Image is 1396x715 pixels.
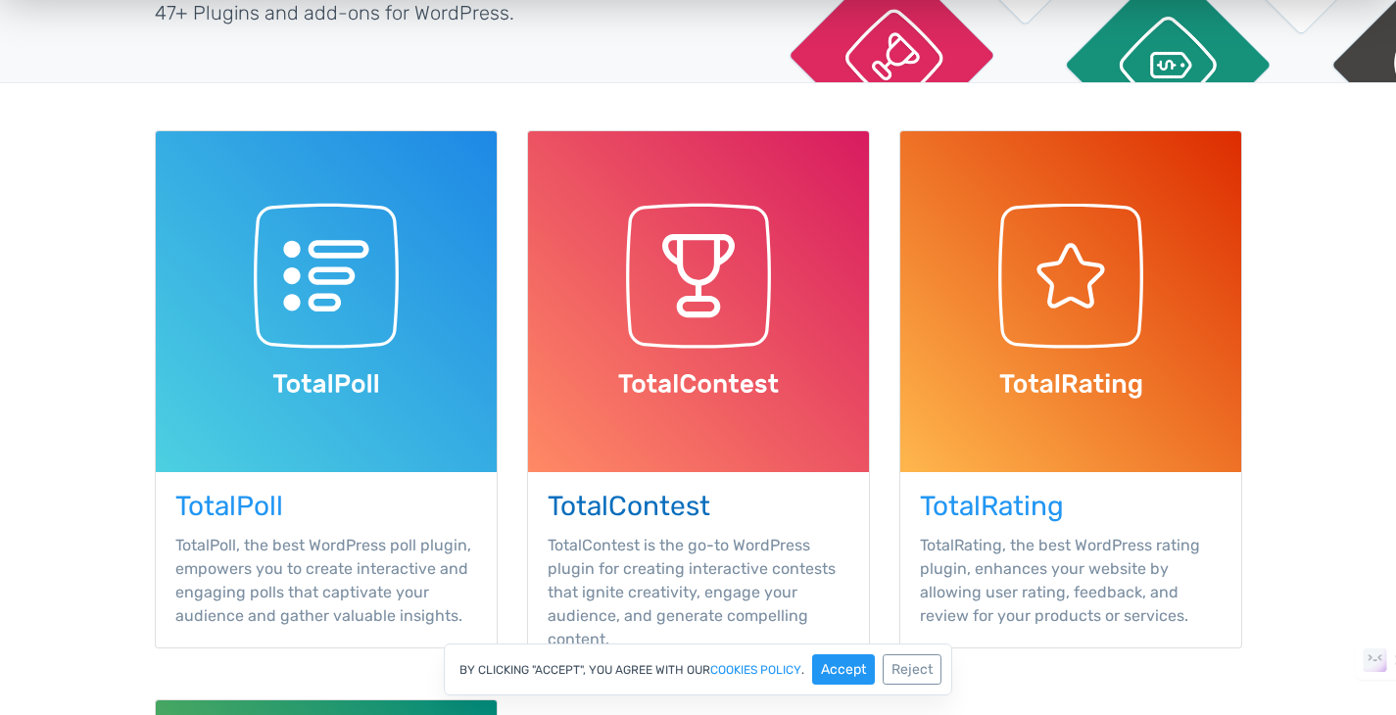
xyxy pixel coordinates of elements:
h3: TotalPoll WordPress Plugin [175,492,477,522]
a: TotalContest TotalContest is the go-to WordPress plugin for creating interactive contests that ig... [527,130,870,672]
span: TotalRating, the best WordPress rating plugin, enhances your website by allowing user rating, fee... [920,536,1200,625]
h3: TotalRating WordPress Plugin [920,492,1222,522]
button: Accept [812,654,875,685]
button: Reject [883,654,941,685]
a: cookies policy [710,664,801,676]
img: TotalRating WordPress Plugin [900,131,1241,472]
a: TotalPoll TotalPoll, the best WordPress poll plugin, empowers you to create interactive and engag... [155,130,498,648]
p: TotalPoll, the best WordPress poll plugin, empowers you to create interactive and engaging polls ... [175,534,477,628]
div: By clicking "Accept", you agree with our . [444,643,952,695]
h3: TotalContest WordPress Plugin [548,492,849,522]
p: TotalContest is the go-to WordPress plugin for creating interactive contests that ignite creativi... [548,534,849,651]
img: TotalContest WordPress Plugin [528,131,869,472]
a: TotalRating TotalRating, the best WordPress rating plugin, enhances your website by allowing user... [899,130,1242,648]
img: TotalPoll WordPress Plugin [156,131,497,472]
